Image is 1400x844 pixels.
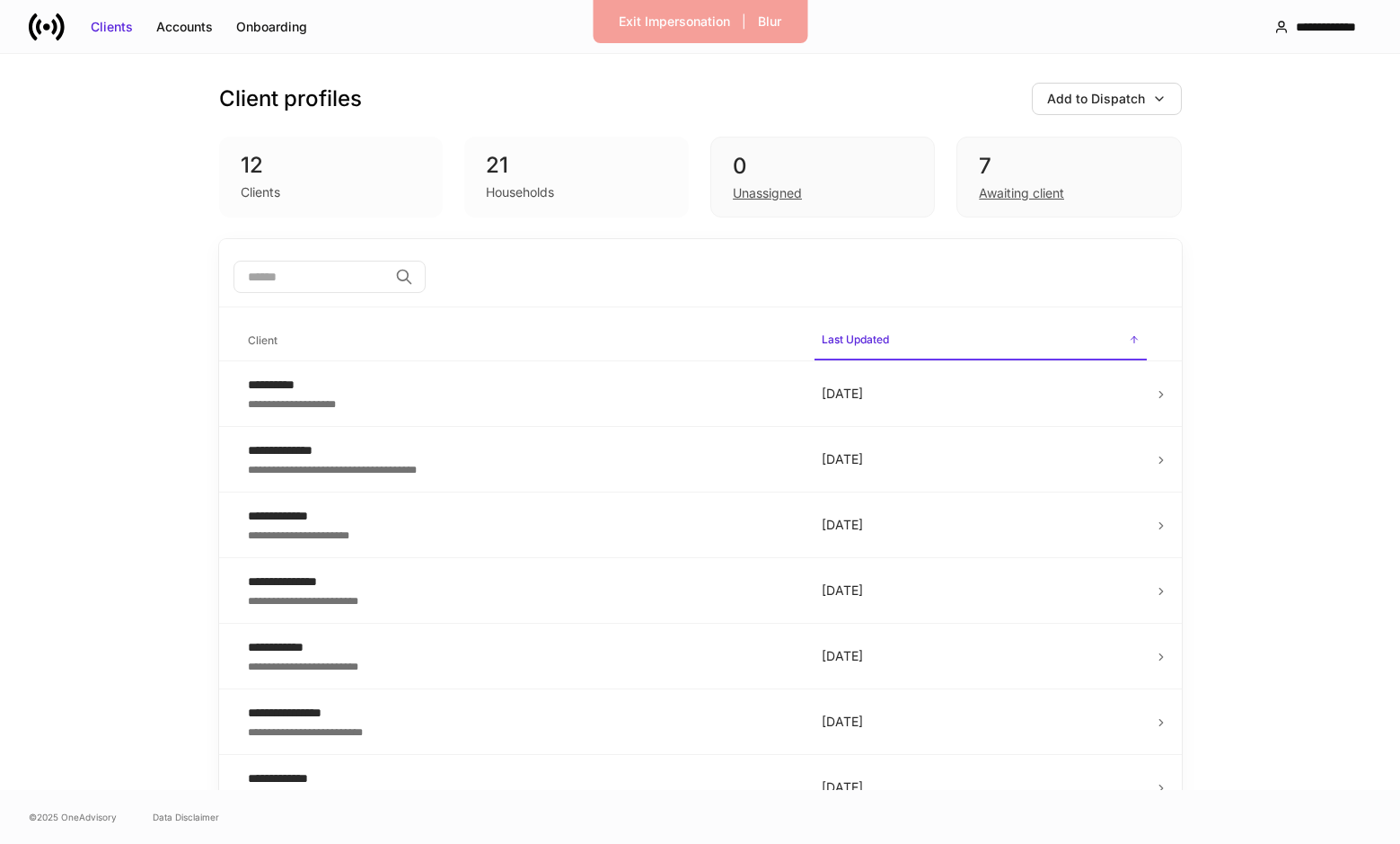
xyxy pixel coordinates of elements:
[241,183,280,201] div: Clients
[1047,90,1145,108] div: Add to Dispatch
[979,184,1064,202] div: Awaiting client
[822,778,1140,796] p: [DATE]
[241,323,800,360] span: Client
[236,18,307,36] div: Onboarding
[29,810,117,824] span: © 2025 OneAdvisory
[1032,83,1182,115] button: Add to Dispatch
[822,516,1140,534] p: [DATE]
[219,84,362,113] h3: Client profiles
[607,7,742,36] button: Exit Impersonation
[486,151,667,180] div: 21
[145,13,225,41] button: Accounts
[710,137,935,218] div: 0Unassigned
[746,7,793,36] button: Blur
[733,152,912,181] div: 0
[225,13,319,41] button: Onboarding
[979,152,1158,181] div: 7
[822,647,1140,665] p: [DATE]
[733,184,802,202] div: Unassigned
[486,183,554,201] div: Households
[156,18,213,36] div: Accounts
[79,13,145,41] button: Clients
[822,385,1140,403] p: [DATE]
[619,13,730,31] div: Exit Impersonation
[91,18,133,36] div: Clients
[153,810,219,824] a: Data Disclaimer
[248,332,277,349] h6: Client
[956,137,1181,218] div: 7Awaiting client
[822,713,1140,731] p: [DATE]
[758,13,781,31] div: Blur
[822,582,1140,600] p: [DATE]
[822,331,889,348] h6: Last Updated
[241,151,422,180] div: 12
[822,450,1140,468] p: [DATE]
[814,322,1147,360] span: Last Updated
